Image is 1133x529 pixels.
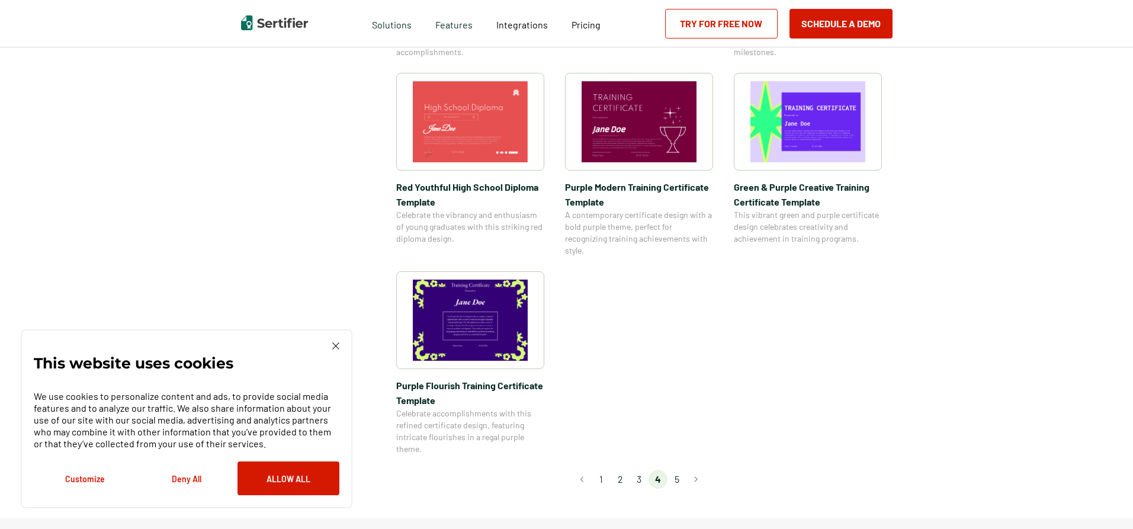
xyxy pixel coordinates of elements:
[565,179,713,209] span: Purple Modern Training Certificate Template
[396,378,544,408] span: Purple Flourish Training Certificate Template
[565,73,713,257] a: Purple Modern Training Certificate TemplatePurple Modern Training Certificate TemplateA contempor...
[565,209,713,257] span: A contemporary certificate design with a bold purple theme, perfect for recognizing training achi...
[572,16,601,31] a: Pricing
[396,271,544,455] a: Purple Flourish Training Certificate TemplatePurple Flourish Training Certificate TemplateCelebra...
[496,19,548,30] span: Integrations
[413,81,528,162] img: Red Youthful High School Diploma Template
[734,179,882,209] span: Green & Purple Creative Training Certificate Template
[396,179,544,209] span: Red Youthful High School Diploma Template
[34,357,233,369] p: This website uses cookies
[649,470,667,489] li: page 4
[665,9,778,39] a: Try for Free Now
[413,280,528,361] img: Purple Flourish Training Certificate Template
[686,470,705,489] button: Go to next page
[582,81,697,162] img: Purple Modern Training Certificate Template
[332,342,339,350] img: Cookie Popup Close
[750,81,865,162] img: Green & Purple Creative Training Certificate Template
[34,461,136,495] button: Customize
[667,470,686,489] li: page 5
[592,470,611,489] li: page 1
[435,16,473,31] span: Features
[734,209,882,245] span: This vibrant green and purple certificate design celebrates creativity and achievement in trainin...
[34,390,339,450] p: We use cookies to personalize content and ads, to provide social media features and to analyze ou...
[789,9,893,39] button: Schedule a Demo
[611,470,630,489] li: page 2
[396,209,544,245] span: Celebrate the vibrancy and enthusiasm of young graduates with this striking red diploma design.
[136,461,237,495] button: Deny All
[241,15,308,30] img: Sertifier | Digital Credentialing Platform
[572,19,601,30] span: Pricing
[630,470,649,489] li: page 3
[396,408,544,455] span: Celebrate accomplishments with this refined certificate design, featuring intricate flourishes in...
[496,16,548,31] a: Integrations
[734,73,882,257] a: Green & Purple Creative Training Certificate TemplateGreen & Purple Creative Training Certificate...
[396,73,544,257] a: Red Youthful High School Diploma TemplateRed Youthful High School Diploma TemplateCelebrate the v...
[1074,472,1133,529] iframe: Chat Widget
[573,470,592,489] button: Go to previous page
[372,16,412,31] span: Solutions
[237,461,339,495] button: Allow All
